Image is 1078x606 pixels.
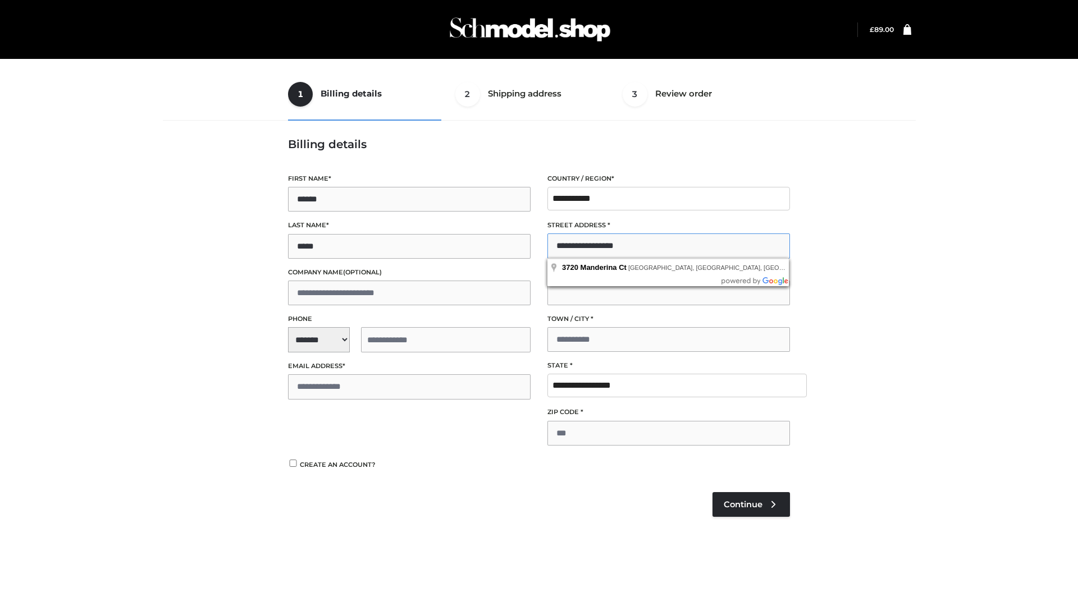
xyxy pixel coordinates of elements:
[870,25,894,34] a: £89.00
[288,361,531,371] label: Email address
[288,220,531,231] label: Last name
[724,499,762,509] span: Continue
[547,314,790,324] label: Town / City
[547,360,790,371] label: State
[288,267,531,278] label: Company name
[712,492,790,517] a: Continue
[288,314,531,324] label: Phone
[581,263,627,272] span: Manderina Ct
[547,220,790,231] label: Street address
[343,268,382,276] span: (optional)
[288,137,790,151] h3: Billing details
[547,173,790,184] label: Country / Region
[628,264,828,271] span: [GEOGRAPHIC_DATA], [GEOGRAPHIC_DATA], [GEOGRAPHIC_DATA]
[547,407,790,417] label: ZIP Code
[288,460,298,467] input: Create an account?
[562,263,578,272] span: 3720
[870,25,894,34] bdi: 89.00
[446,7,614,52] img: Schmodel Admin 964
[870,25,874,34] span: £
[288,173,531,184] label: First name
[300,461,376,469] span: Create an account?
